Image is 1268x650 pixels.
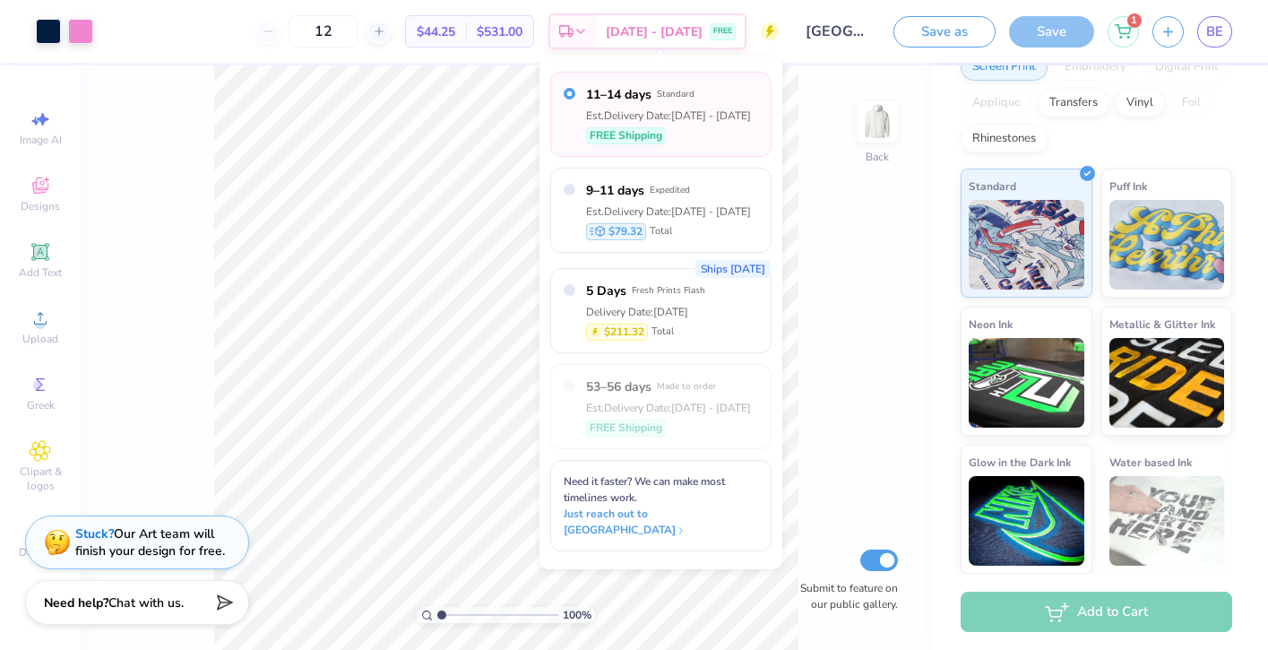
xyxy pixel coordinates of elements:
[606,22,703,41] span: [DATE] - [DATE]
[27,398,55,412] span: Greek
[1197,16,1232,48] a: BE
[75,525,225,559] div: Our Art team will finish your design for free.
[44,594,108,611] strong: Need help?
[651,325,674,340] span: Total
[1143,54,1230,81] div: Digital Print
[1109,315,1215,334] span: Metallic & Glitter Ink
[961,126,1048,152] div: Rhinestones
[1038,90,1109,117] div: Transfers
[1109,453,1192,472] span: Water based Ink
[586,377,651,396] span: 53–56 days
[859,104,895,140] img: Back
[657,88,694,100] span: Standard
[657,380,716,393] span: Made to order
[969,200,1084,290] img: Standard
[586,282,626,300] span: 5 Days
[969,315,1013,334] span: Neon Ink
[1127,13,1142,28] span: 1
[713,25,732,38] span: FREE
[477,22,522,41] span: $531.00
[564,474,725,505] span: Need it faster? We can make most timelines work.
[650,184,690,196] span: Expedited
[9,464,72,493] span: Clipart & logos
[1109,338,1225,428] img: Metallic & Glitter Ink
[21,199,60,213] span: Designs
[22,332,58,346] span: Upload
[590,420,662,436] span: FREE Shipping
[650,224,672,239] span: Total
[586,85,651,104] span: 11–14 days
[19,265,62,280] span: Add Text
[969,476,1084,566] img: Glow in the Dark Ink
[289,15,358,48] input: – –
[1109,200,1225,290] img: Puff Ink
[1206,22,1223,42] span: BE
[564,506,758,538] span: Just reach out to [GEOGRAPHIC_DATA]
[586,204,751,220] div: Est. Delivery Date: [DATE] - [DATE]
[1109,476,1225,566] img: Water based Ink
[1053,54,1138,81] div: Embroidery
[792,13,880,49] input: Untitled Design
[20,133,62,147] span: Image AI
[586,108,751,124] div: Est. Delivery Date: [DATE] - [DATE]
[586,181,644,200] span: 9–11 days
[19,545,62,559] span: Decorate
[1115,90,1165,117] div: Vinyl
[961,54,1048,81] div: Screen Print
[961,90,1032,117] div: Applique
[969,338,1084,428] img: Neon Ink
[969,177,1016,195] span: Standard
[604,324,644,340] span: $211.32
[866,149,889,165] div: Back
[75,525,114,542] strong: Stuck?
[608,223,643,239] span: $79.32
[632,284,705,297] span: Fresh Prints Flash
[969,453,1071,472] span: Glow in the Dark Ink
[563,607,591,623] span: 100 %
[590,127,662,143] span: FREE Shipping
[417,22,455,41] span: $44.25
[586,304,705,320] div: Delivery Date: [DATE]
[893,16,996,48] button: Save as
[1170,90,1212,117] div: Foil
[790,580,898,612] label: Submit to feature on our public gallery.
[586,400,751,416] div: Est. Delivery Date: [DATE] - [DATE]
[108,594,184,611] span: Chat with us.
[1109,177,1147,195] span: Puff Ink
